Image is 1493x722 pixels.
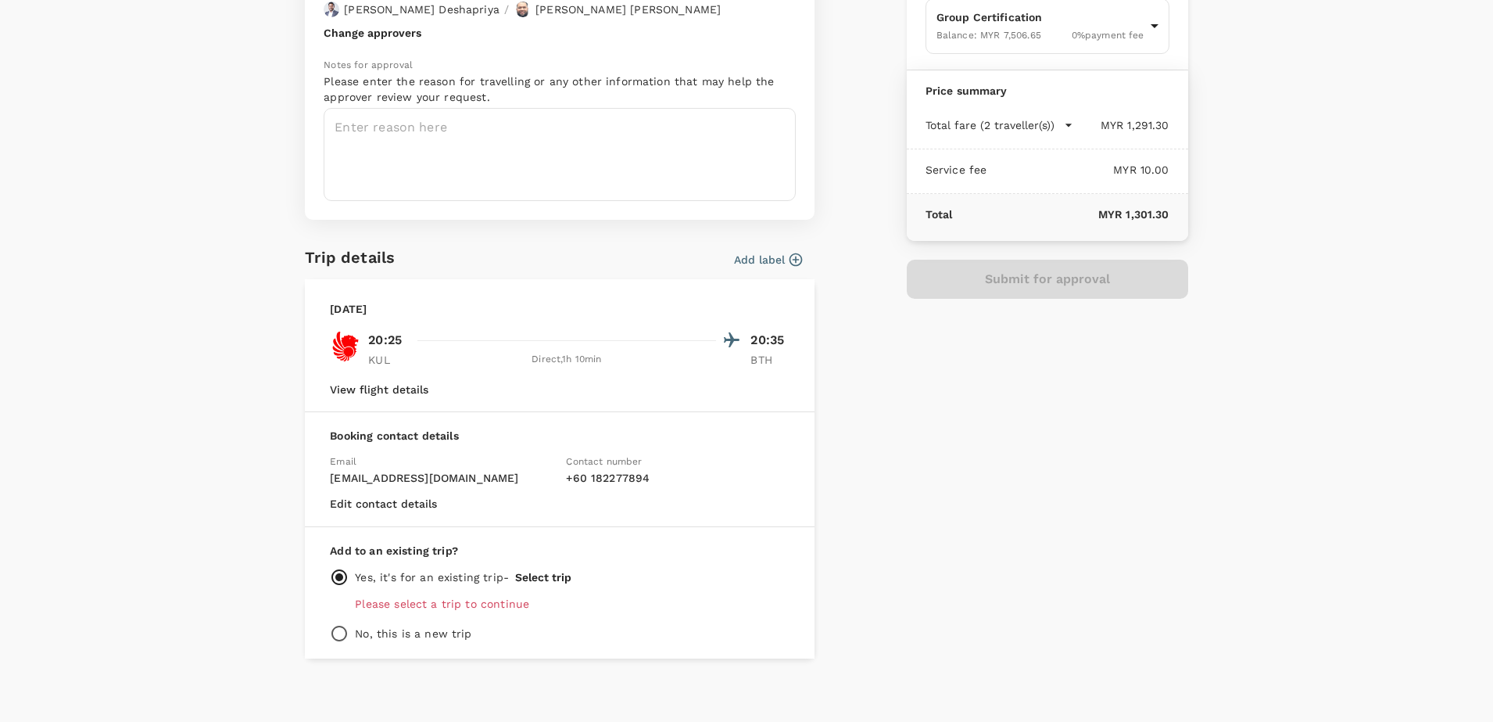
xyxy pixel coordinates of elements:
p: BTH [750,352,789,368]
img: avatar-67b4218f54620.jpeg [515,2,531,17]
p: Group Certification [936,9,1144,25]
p: [EMAIL_ADDRESS][DOMAIN_NAME] [330,470,553,486]
div: Direct , 1h 10min [417,352,716,368]
p: Price summary [926,83,1169,99]
p: MYR 1,291.30 [1073,117,1169,133]
p: KUL [368,352,407,368]
p: [DATE] [330,301,367,317]
span: Contact number [566,456,642,467]
span: Email [330,456,356,467]
button: Change approvers [324,27,421,39]
p: Please select a trip to continue [355,596,789,612]
img: OD [330,331,361,362]
p: [PERSON_NAME] Deshapriya [344,2,499,17]
p: Please enter the reason for travelling or any other information that may help the approver review... [324,74,796,105]
p: + 60 182277894 [566,470,789,486]
p: Service fee [926,162,987,178]
button: View flight details [330,383,428,396]
p: Yes, it's for an existing trip - [355,569,509,585]
p: MYR 1,301.30 [952,207,1169,222]
span: 0 % payment fee [1072,30,1144,41]
button: Total fare (2 traveller(s)) [926,117,1073,133]
p: No, this is a new trip [355,626,471,641]
p: Total fare (2 traveller(s)) [926,117,1054,133]
p: Booking contact details [330,428,789,444]
button: Add label [734,252,802,268]
h6: Trip details [305,245,395,270]
span: Balance : MYR 7,506.65 [936,30,1041,41]
button: Select trip [515,571,571,584]
img: avatar-67a5bcb800f47.png [324,2,339,17]
p: [PERSON_NAME] [PERSON_NAME] [535,2,721,17]
p: Total [926,207,953,222]
button: Edit contact details [330,497,437,510]
p: Notes for approval [324,58,796,74]
p: Add to an existing trip? [330,543,789,559]
p: / [504,2,509,17]
p: 20:25 [368,331,402,350]
p: 20:35 [750,331,789,350]
p: MYR 10.00 [986,162,1169,178]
